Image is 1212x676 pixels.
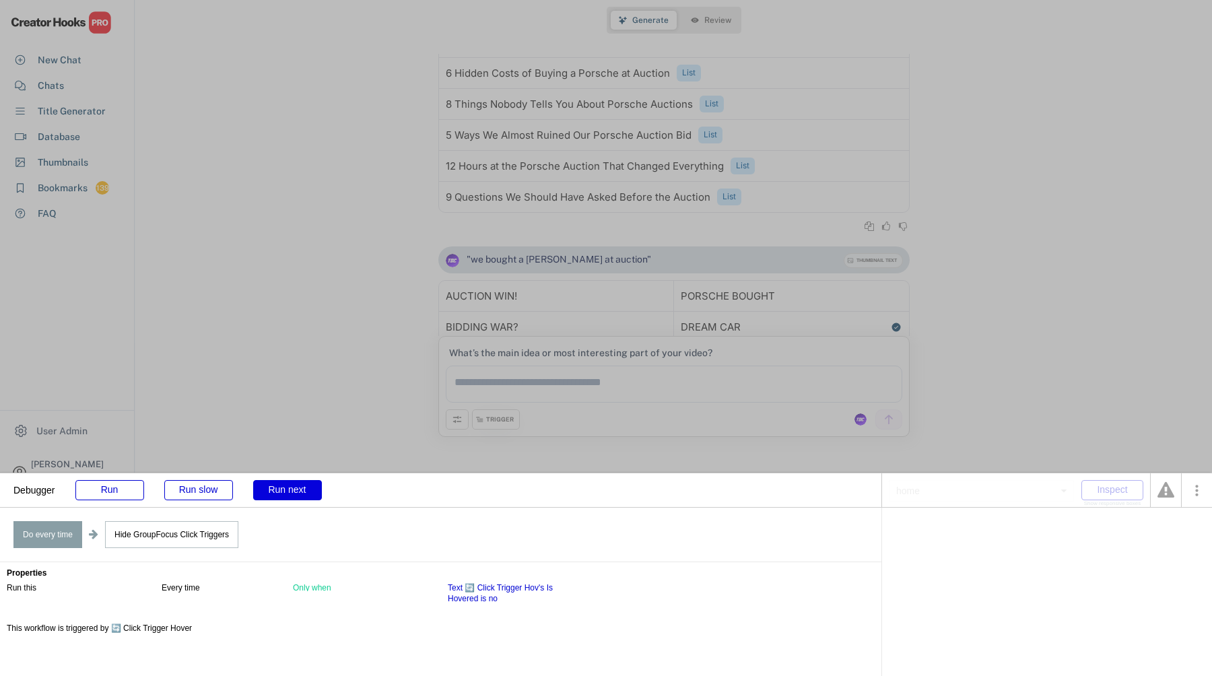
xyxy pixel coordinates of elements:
[105,521,238,548] div: Hide GroupFocus Click Triggers
[13,473,55,495] div: Debugger
[164,480,233,500] div: Run slow
[7,624,192,632] div: This workflow is triggered by 🔄 Click Trigger Hover
[7,569,875,577] div: Properties
[75,480,144,500] div: Run
[13,521,82,548] div: Do every time
[448,582,576,604] div: Text 🔄 Click Trigger Hov's Is Hovered is no
[293,582,448,591] div: Only when
[7,582,162,591] div: Run this
[253,480,322,500] div: Run next
[162,582,200,593] div: Every time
